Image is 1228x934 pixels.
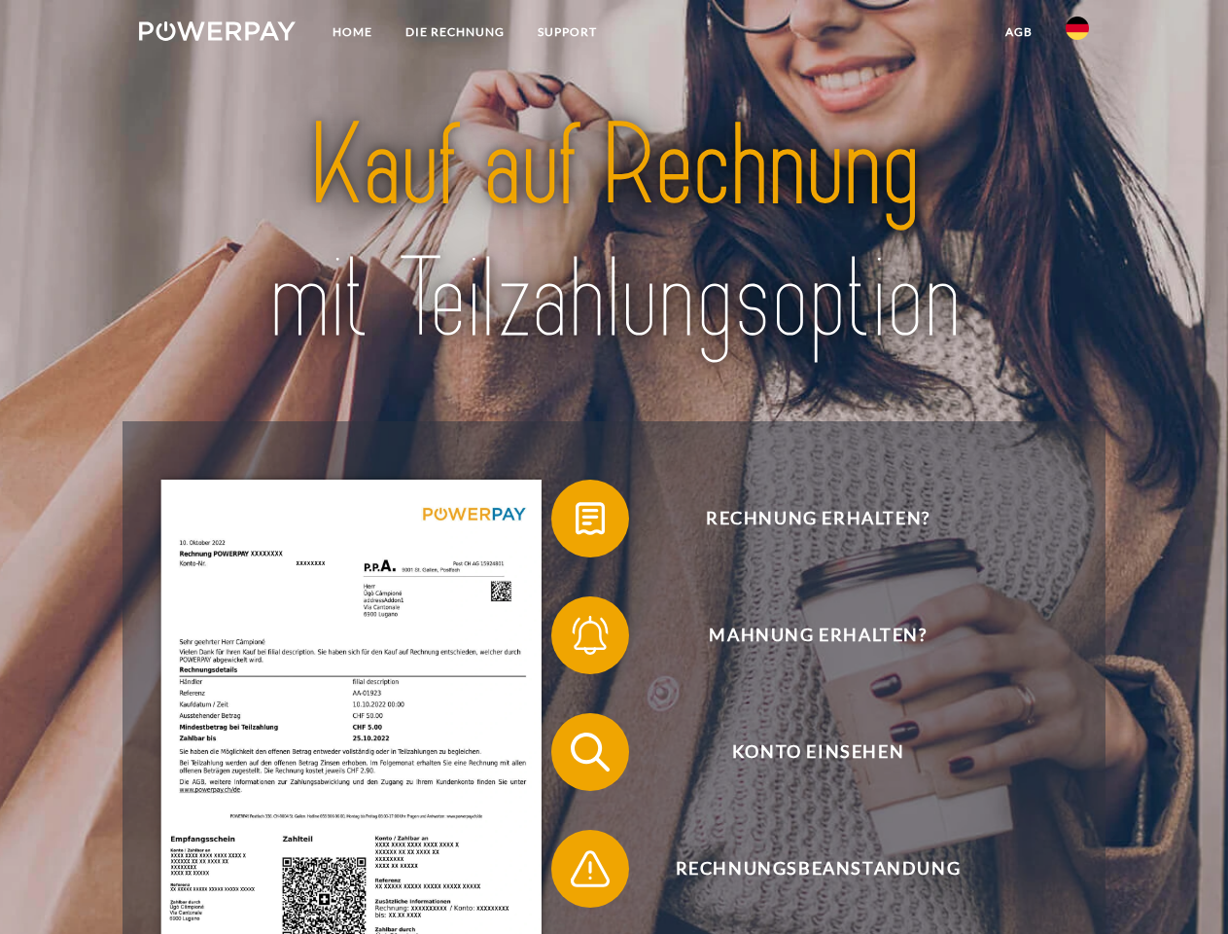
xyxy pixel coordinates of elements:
a: DIE RECHNUNG [389,15,521,50]
button: Rechnung erhalten? [551,480,1057,557]
img: qb_search.svg [566,728,614,776]
span: Rechnung erhalten? [579,480,1056,557]
span: Konto einsehen [579,713,1056,791]
img: qb_warning.svg [566,844,614,893]
img: qb_bill.svg [566,494,614,543]
img: qb_bell.svg [566,611,614,660]
span: Rechnungsbeanstandung [579,830,1056,908]
button: Konto einsehen [551,713,1057,791]
button: Rechnungsbeanstandung [551,830,1057,908]
span: Mahnung erhalten? [579,596,1056,674]
img: de [1066,17,1089,40]
a: agb [989,15,1049,50]
a: Home [316,15,389,50]
img: logo-powerpay-white.svg [139,21,296,41]
button: Mahnung erhalten? [551,596,1057,674]
img: title-powerpay_de.svg [186,93,1042,373]
a: SUPPORT [521,15,614,50]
